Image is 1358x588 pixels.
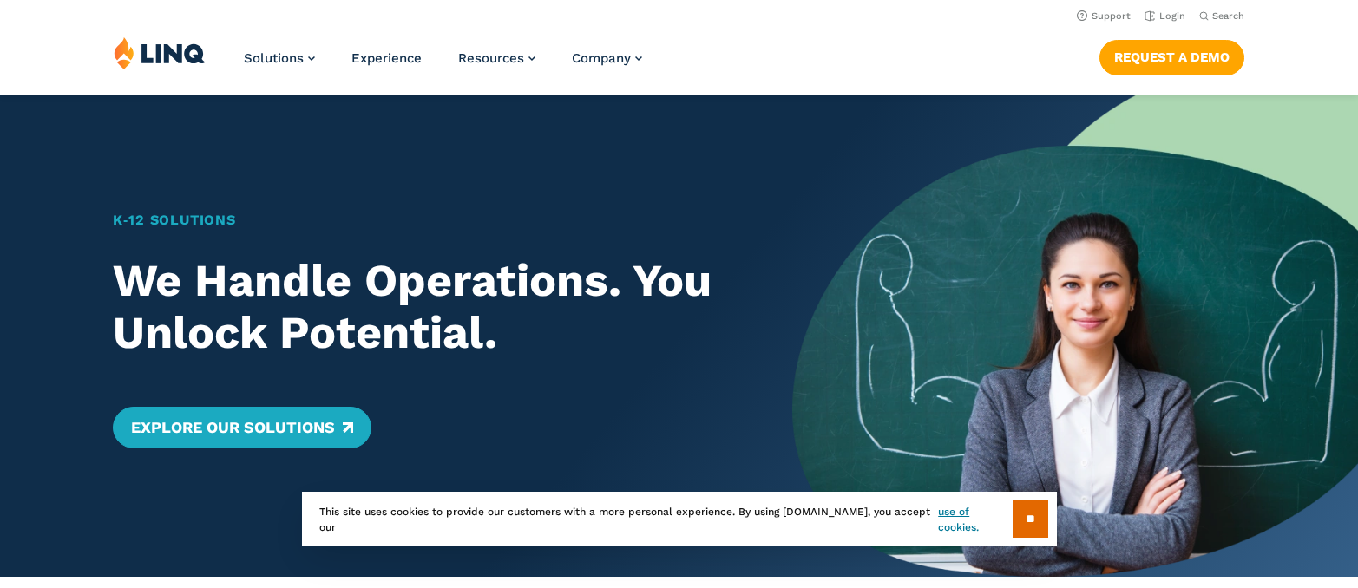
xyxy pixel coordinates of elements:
[572,50,631,66] span: Company
[1077,10,1131,22] a: Support
[113,210,737,231] h1: K‑12 Solutions
[114,36,206,69] img: LINQ | K‑12 Software
[458,50,535,66] a: Resources
[1099,40,1244,75] a: Request a Demo
[572,50,642,66] a: Company
[458,50,524,66] span: Resources
[113,255,737,359] h2: We Handle Operations. You Unlock Potential.
[1212,10,1244,22] span: Search
[113,407,371,448] a: Explore Our Solutions
[244,36,642,94] nav: Primary Navigation
[792,95,1358,577] img: Home Banner
[244,50,315,66] a: Solutions
[302,492,1057,546] div: This site uses cookies to provide our customers with a more personal experience. By using [DOMAIN...
[1199,10,1244,23] button: Open Search Bar
[1099,36,1244,75] nav: Button Navigation
[351,50,422,66] a: Experience
[938,504,1012,535] a: use of cookies.
[244,50,304,66] span: Solutions
[1145,10,1185,22] a: Login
